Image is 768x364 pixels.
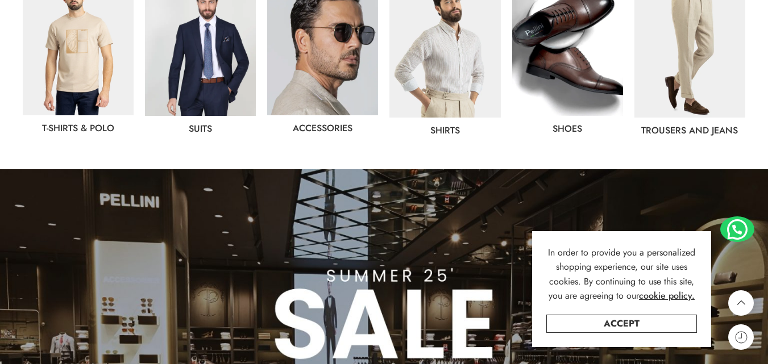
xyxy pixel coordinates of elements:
a: Trousers and jeans [641,124,738,137]
a: Accessories [293,122,352,135]
a: T-Shirts & Polo [42,122,114,135]
span: In order to provide you a personalized shopping experience, our site uses cookies. By continuing ... [548,246,695,303]
a: shoes [553,122,582,135]
a: Suits [189,122,212,135]
a: Accept [546,315,697,333]
a: cookie policy. [639,288,695,303]
a: Shirts [430,124,460,137]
